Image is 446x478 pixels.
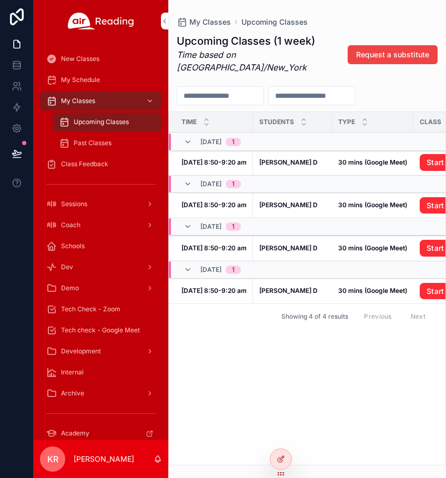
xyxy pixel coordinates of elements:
div: scrollable content [34,42,168,440]
span: Development [61,347,101,355]
a: Demo [40,279,162,298]
img: App logo [68,13,134,29]
p: [PERSON_NAME] [74,454,134,464]
em: Time based on [GEOGRAPHIC_DATA]/New_York [177,49,307,73]
span: [DATE] [200,180,221,188]
div: 1 [232,180,235,188]
span: Demo [61,284,79,292]
a: Tech Check - Zoom [40,300,162,319]
span: My Schedule [61,76,100,84]
strong: [DATE] 8:50-9:20 am [181,244,247,252]
strong: [PERSON_NAME] D [259,287,318,294]
a: My Classes [40,91,162,110]
a: Development [40,342,162,361]
strong: [DATE] 8:50-9:20 am [181,158,247,166]
a: Tech check - Google Meet [40,321,162,340]
a: [PERSON_NAME] D [259,244,326,252]
span: Class [420,118,441,126]
span: Class Feedback [61,160,108,168]
a: My Classes [177,17,231,27]
a: [DATE] 8:50-9:20 am [181,158,247,167]
span: Tech check - Google Meet [61,326,140,334]
span: Past Classes [74,139,111,147]
span: Showing 4 of 4 results [281,312,348,321]
a: [DATE] 8:50-9:20 am [181,244,247,252]
span: My Classes [189,17,231,27]
a: Academy [40,424,162,443]
a: New Classes [40,49,162,68]
a: Upcoming Classes [241,17,308,27]
span: Schools [61,242,85,250]
strong: [PERSON_NAME] D [259,201,318,209]
span: My Classes [61,97,95,105]
span: Tech Check - Zoom [61,305,120,313]
strong: [PERSON_NAME] D [259,158,318,166]
a: [PERSON_NAME] D [259,287,326,295]
div: 1 [232,138,235,146]
span: Type [338,118,355,126]
span: Coach [61,221,80,229]
strong: [PERSON_NAME] D [259,244,318,252]
span: Internal [61,368,84,377]
button: Request a substitute [348,45,438,64]
div: 1 [232,222,235,231]
span: [DATE] [200,266,221,274]
span: KR [47,453,58,465]
a: Sessions [40,195,162,213]
a: Past Classes [53,134,162,152]
span: Request a substitute [356,49,429,60]
a: [DATE] 8:50-9:20 am [181,201,247,209]
span: Sessions [61,200,87,208]
span: Students [259,118,294,126]
div: 1 [232,266,235,274]
a: Archive [40,384,162,403]
a: Dev [40,258,162,277]
span: [DATE] [200,222,221,231]
span: Academy [61,429,89,438]
strong: 30 mins (Google Meet) [338,244,407,252]
a: Upcoming Classes [53,113,162,131]
span: New Classes [61,55,99,63]
a: 30 mins (Google Meet) [338,158,407,167]
span: [DATE] [200,138,221,146]
a: [PERSON_NAME] D [259,158,326,167]
a: [DATE] 8:50-9:20 am [181,287,247,295]
strong: 30 mins (Google Meet) [338,158,407,166]
h1: Upcoming Classes (1 week) [177,34,346,48]
a: Internal [40,363,162,382]
a: Schools [40,237,162,256]
a: My Schedule [40,70,162,89]
a: [PERSON_NAME] D [259,201,326,209]
span: Upcoming Classes [74,118,129,126]
span: Archive [61,389,84,398]
a: 30 mins (Google Meet) [338,244,407,252]
a: Class Feedback [40,155,162,174]
span: Dev [61,263,73,271]
span: Time [181,118,197,126]
a: 30 mins (Google Meet) [338,287,407,295]
a: 30 mins (Google Meet) [338,201,407,209]
a: Coach [40,216,162,235]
